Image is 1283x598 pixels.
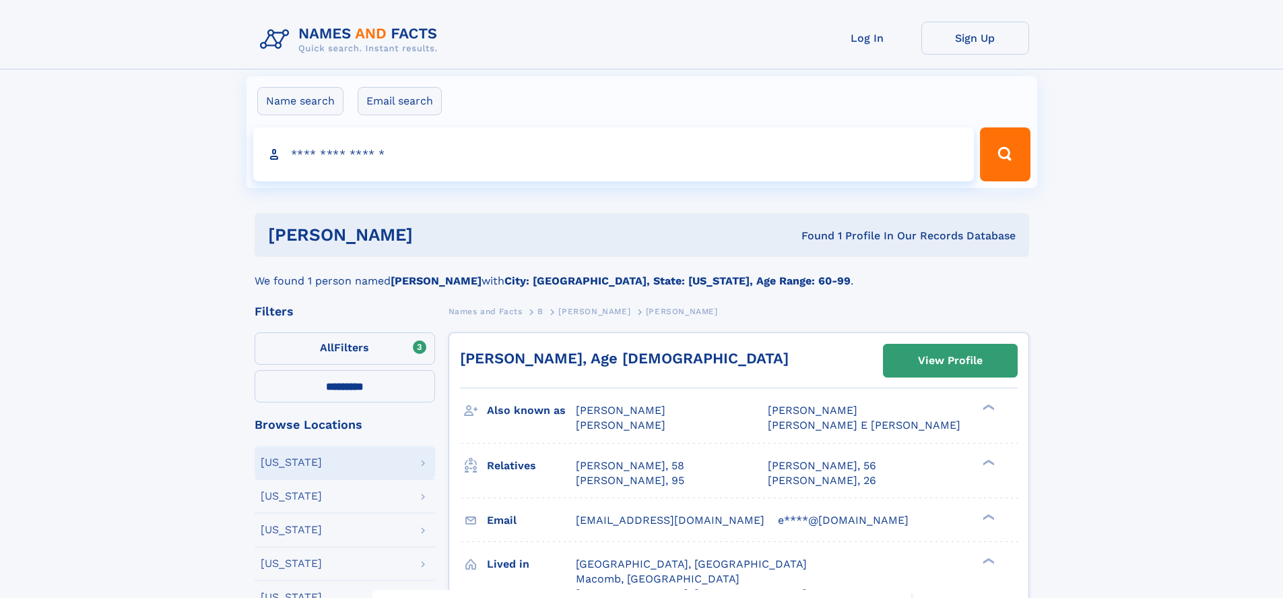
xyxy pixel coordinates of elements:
[884,345,1017,377] a: View Profile
[576,458,684,473] a: [PERSON_NAME], 58
[979,512,995,521] div: ❯
[504,274,851,287] b: City: [GEOGRAPHIC_DATA], State: [US_STATE], Age Range: 60-99
[449,303,523,320] a: Names and Facts
[921,22,1029,55] a: Sign Up
[261,558,322,569] div: [US_STATE]
[487,399,576,422] h3: Also known as
[646,307,718,316] span: [PERSON_NAME]
[255,419,435,431] div: Browse Locations
[487,454,576,477] h3: Relatives
[320,341,334,354] span: All
[979,458,995,467] div: ❯
[576,514,764,527] span: [EMAIL_ADDRESS][DOMAIN_NAME]
[768,473,876,488] a: [PERSON_NAME], 26
[255,305,435,318] div: Filters
[358,87,442,115] label: Email search
[607,229,1016,243] div: Found 1 Profile In Our Records Database
[261,525,322,535] div: [US_STATE]
[979,556,995,565] div: ❯
[268,227,607,243] h1: [PERSON_NAME]
[537,303,544,320] a: B
[487,553,576,576] h3: Lived in
[558,303,630,320] a: [PERSON_NAME]
[255,257,1029,289] div: We found 1 person named with .
[460,350,789,367] a: [PERSON_NAME], Age [DEMOGRAPHIC_DATA]
[980,127,1030,181] button: Search Button
[768,419,960,431] span: [PERSON_NAME] E [PERSON_NAME]
[253,127,975,181] input: search input
[979,403,995,412] div: ❯
[261,457,322,468] div: [US_STATE]
[576,572,739,585] span: Macomb, [GEOGRAPHIC_DATA]
[576,473,684,488] a: [PERSON_NAME], 95
[487,509,576,532] h3: Email
[576,404,665,417] span: [PERSON_NAME]
[537,307,544,316] span: B
[768,458,876,473] a: [PERSON_NAME], 56
[768,404,857,417] span: [PERSON_NAME]
[558,307,630,316] span: [PERSON_NAME]
[918,345,983,376] div: View Profile
[261,491,322,502] div: [US_STATE]
[576,419,665,431] span: [PERSON_NAME]
[814,22,921,55] a: Log In
[255,332,435,365] label: Filters
[257,87,343,115] label: Name search
[576,558,807,570] span: [GEOGRAPHIC_DATA], [GEOGRAPHIC_DATA]
[391,274,482,287] b: [PERSON_NAME]
[255,22,449,58] img: Logo Names and Facts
